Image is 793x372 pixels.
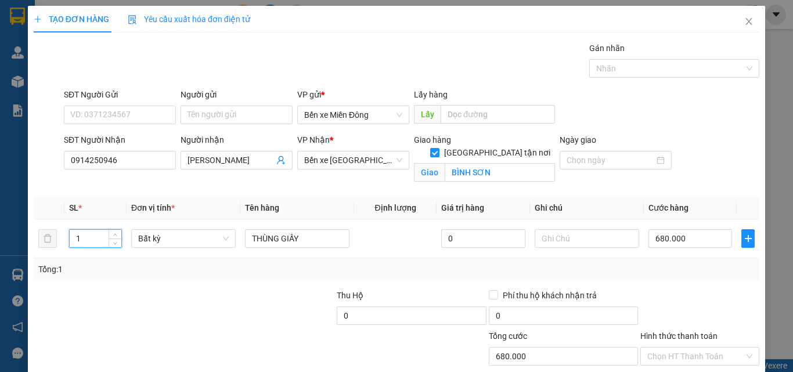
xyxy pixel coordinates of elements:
span: Lấy hàng [414,90,448,99]
span: Lấy [414,105,441,124]
div: SĐT Người Gửi [64,88,176,101]
span: Bến xe Quảng Ngãi [304,151,402,169]
div: VP gửi [297,88,409,101]
span: Giá trị hàng [441,203,484,212]
span: TẠO ĐƠN HÀNG [34,15,109,24]
button: delete [38,229,57,248]
span: Bất kỳ [138,230,229,247]
span: Tên hàng [245,203,279,212]
span: Yêu cầu xuất hóa đơn điện tử [128,15,250,24]
span: Đơn vị tính [131,203,175,212]
span: Định lượng [374,203,416,212]
span: Bến xe Miền Đông [304,106,402,124]
span: [GEOGRAPHIC_DATA] tận nơi [439,146,555,159]
span: SL [69,203,78,212]
label: Hình thức thanh toán [640,331,718,341]
img: icon [128,15,137,24]
span: Giao [414,163,445,182]
span: plus [742,234,754,243]
label: Gán nhãn [589,44,625,53]
label: Ngày giao [560,135,596,145]
span: user-add [276,156,286,165]
input: Ngày giao [567,154,654,167]
th: Ghi chú [530,197,644,219]
div: Người nhận [181,133,293,146]
span: Cước hàng [648,203,689,212]
input: Ghi Chú [535,229,639,248]
span: Phí thu hộ khách nhận trả [498,289,601,302]
span: Increase Value [109,230,121,239]
button: plus [741,229,755,248]
span: VP Nhận [297,135,330,145]
span: Giao hàng [414,135,451,145]
div: Người gửi [181,88,293,101]
div: SĐT Người Nhận [64,133,176,146]
span: plus [34,15,42,23]
span: Thu Hộ [337,291,363,300]
span: Tổng cước [489,331,527,341]
input: 0 [441,229,525,248]
input: Dọc đường [441,105,555,124]
div: Tổng: 1 [38,263,307,276]
span: up [112,232,119,239]
input: VD: Bàn, Ghế [245,229,349,248]
span: Decrease Value [109,239,121,247]
input: Giao tận nơi [445,163,555,182]
button: Close [733,6,765,38]
span: down [112,240,119,247]
span: close [744,17,754,26]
